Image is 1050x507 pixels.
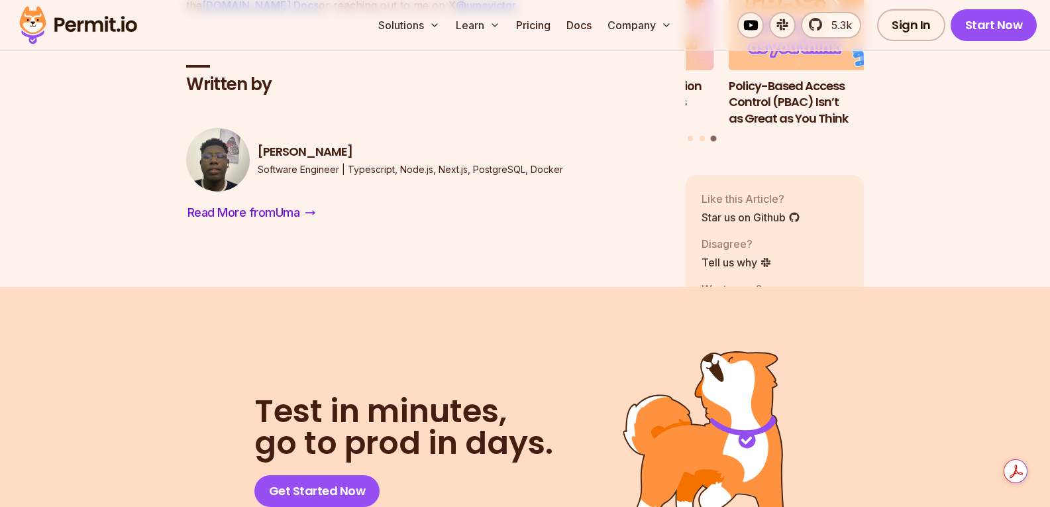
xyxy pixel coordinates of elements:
h2: go to prod in days. [254,396,553,459]
p: Disagree? [702,236,772,252]
a: Docs [561,12,597,38]
button: Go to slide 2 [700,136,705,141]
button: Learn [450,12,505,38]
img: Permit logo [13,3,143,48]
span: 5.3k [823,17,852,33]
p: Like this Article? [702,191,800,207]
span: Test in minutes, [254,396,553,427]
a: Sign In [877,9,945,41]
button: Go to slide 3 [711,135,717,141]
a: Star us on Github [702,209,800,225]
h3: Policy-Based Access Control (PBAC) Isn’t as Great as You Think [729,78,908,127]
p: Want more? [702,281,805,297]
button: Solutions [373,12,445,38]
a: Get Started Now [254,475,380,507]
h2: Written by [186,73,664,97]
p: Software Engineer | Typescript, Node.js, Next.js, PostgreSQL, Docker [258,163,563,176]
button: Go to slide 1 [688,136,693,141]
h3: Implementing Authentication and Authorization in Next.js [535,78,714,111]
a: Tell us why [702,254,772,270]
span: Read More from Uma [187,203,300,222]
a: 5.3k [801,12,861,38]
a: Read More fromUma [186,202,317,223]
h3: [PERSON_NAME] [258,144,563,160]
a: Pricing [511,12,556,38]
img: Uma Victor [186,128,250,192]
button: Company [602,12,677,38]
a: Start Now [951,9,1037,41]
